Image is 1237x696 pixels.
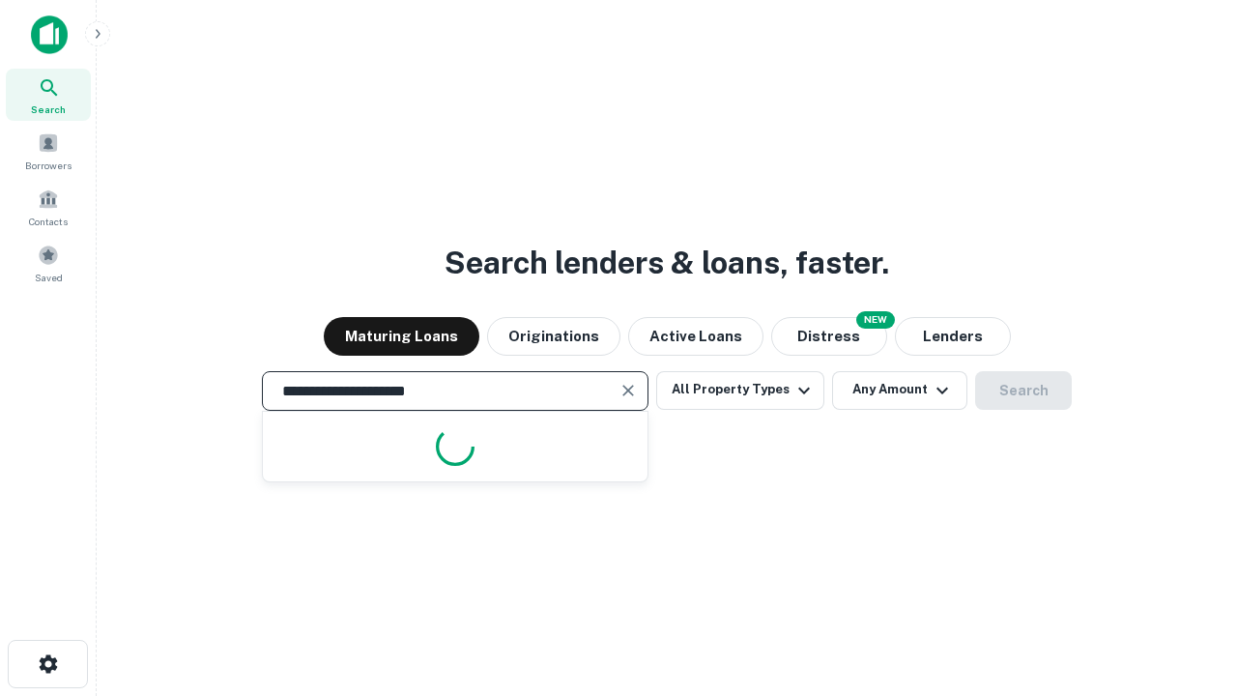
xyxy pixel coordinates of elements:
iframe: Chat Widget [1140,541,1237,634]
h3: Search lenders & loans, faster. [445,240,889,286]
a: Saved [6,237,91,289]
a: Borrowers [6,125,91,177]
a: Contacts [6,181,91,233]
button: Clear [615,377,642,404]
button: Lenders [895,317,1011,356]
span: Saved [35,270,63,285]
a: Search [6,69,91,121]
button: Originations [487,317,620,356]
span: Search [31,101,66,117]
button: Any Amount [832,371,967,410]
img: capitalize-icon.png [31,15,68,54]
button: Active Loans [628,317,763,356]
button: Maturing Loans [324,317,479,356]
span: Contacts [29,214,68,229]
div: NEW [856,311,895,329]
button: Search distressed loans with lien and other non-mortgage details. [771,317,887,356]
button: All Property Types [656,371,824,410]
span: Borrowers [25,158,72,173]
